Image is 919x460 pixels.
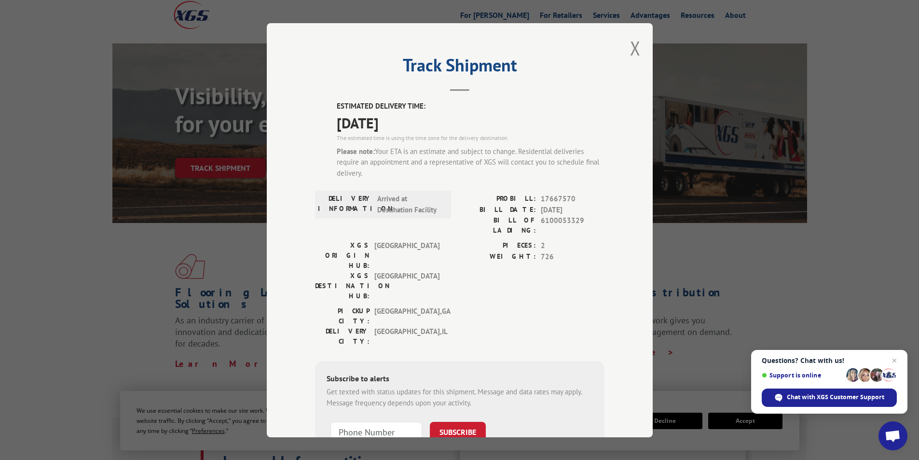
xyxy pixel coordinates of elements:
span: [GEOGRAPHIC_DATA] [374,271,439,301]
span: [DATE] [541,204,604,215]
label: PIECES: [460,240,536,251]
label: ESTIMATED DELIVERY TIME: [337,101,604,112]
div: Open chat [878,421,907,450]
label: DELIVERY INFORMATION: [318,194,372,215]
span: 726 [541,251,604,262]
span: 6100053329 [541,215,604,236]
label: XGS ORIGIN HUB: [315,240,370,271]
div: Your ETA is an estimate and subject to change. Residential deliveries require an appointment and ... [337,146,604,179]
div: Chat with XGS Customer Support [762,389,897,407]
span: [GEOGRAPHIC_DATA] , IL [374,326,439,347]
div: The estimated time is using the time zone for the delivery destination. [337,133,604,142]
span: Close chat [889,355,900,366]
label: BILL OF LADING: [460,215,536,236]
strong: Please note: [337,146,375,155]
label: XGS DESTINATION HUB: [315,271,370,301]
span: Questions? Chat with us! [762,357,897,364]
input: Phone Number [330,422,422,442]
span: Chat with XGS Customer Support [787,393,884,402]
span: Support is online [762,372,843,379]
label: DELIVERY CITY: [315,326,370,347]
div: Subscribe to alerts [327,373,593,387]
span: 17667570 [541,194,604,205]
span: [GEOGRAPHIC_DATA] , GA [374,306,439,326]
label: PROBILL: [460,194,536,205]
span: [GEOGRAPHIC_DATA] [374,240,439,271]
label: BILL DATE: [460,204,536,215]
button: Close modal [630,35,641,61]
div: Get texted with status updates for this shipment. Message and data rates may apply. Message frequ... [327,387,593,408]
span: 2 [541,240,604,251]
span: Arrived at Destination Facility [377,194,442,215]
button: SUBSCRIBE [430,422,486,442]
label: WEIGHT: [460,251,536,262]
span: [DATE] [337,112,604,133]
label: PICKUP CITY: [315,306,370,326]
h2: Track Shipment [315,58,604,77]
